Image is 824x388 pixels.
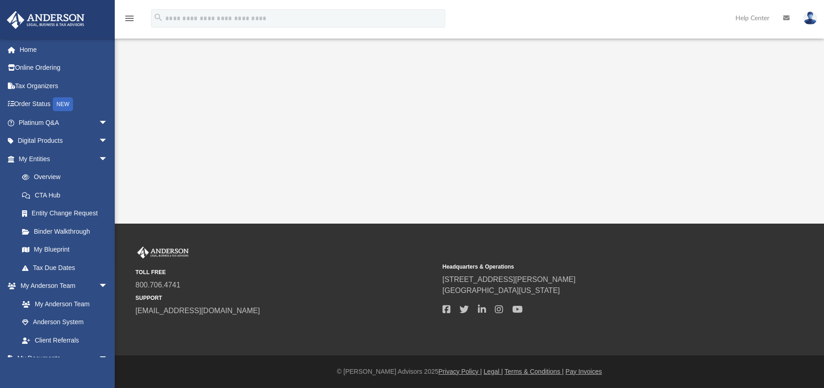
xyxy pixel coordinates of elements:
span: arrow_drop_down [99,349,117,368]
a: Tax Due Dates [13,259,122,277]
i: menu [124,13,135,24]
small: TOLL FREE [135,268,436,276]
a: Order StatusNEW [6,95,122,114]
a: My Blueprint [13,241,117,259]
a: 800.706.4741 [135,281,180,289]
small: SUPPORT [135,294,436,302]
a: [EMAIL_ADDRESS][DOMAIN_NAME] [135,307,260,315]
a: [GEOGRAPHIC_DATA][US_STATE] [443,287,560,294]
a: Anderson System [13,313,117,332]
div: © [PERSON_NAME] Advisors 2025 [115,367,824,377]
a: Binder Walkthrough [13,222,122,241]
img: Anderson Advisors Platinum Portal [135,247,191,259]
span: arrow_drop_down [99,277,117,296]
a: Overview [13,168,122,186]
a: Digital Productsarrow_drop_down [6,132,122,150]
a: Pay Invoices [566,368,602,375]
a: My Anderson Team [13,295,112,313]
small: Headquarters & Operations [443,263,743,271]
a: Legal | [484,368,503,375]
a: CTA Hub [13,186,122,204]
img: Anderson Advisors Platinum Portal [4,11,87,29]
a: Online Ordering [6,59,122,77]
a: Terms & Conditions | [504,368,564,375]
div: NEW [53,97,73,111]
span: arrow_drop_down [99,132,117,151]
a: menu [124,17,135,24]
a: Client Referrals [13,331,117,349]
img: User Pic [803,11,817,25]
span: arrow_drop_down [99,150,117,169]
a: Privacy Policy | [438,368,482,375]
a: My Entitiesarrow_drop_down [6,150,122,168]
i: search [153,12,163,22]
a: Platinum Q&Aarrow_drop_down [6,113,122,132]
span: arrow_drop_down [99,113,117,132]
a: Tax Organizers [6,77,122,95]
a: Home [6,40,122,59]
a: Entity Change Request [13,204,122,223]
a: [STREET_ADDRESS][PERSON_NAME] [443,276,576,283]
a: My Anderson Teamarrow_drop_down [6,277,117,295]
a: My Documentsarrow_drop_down [6,349,117,368]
